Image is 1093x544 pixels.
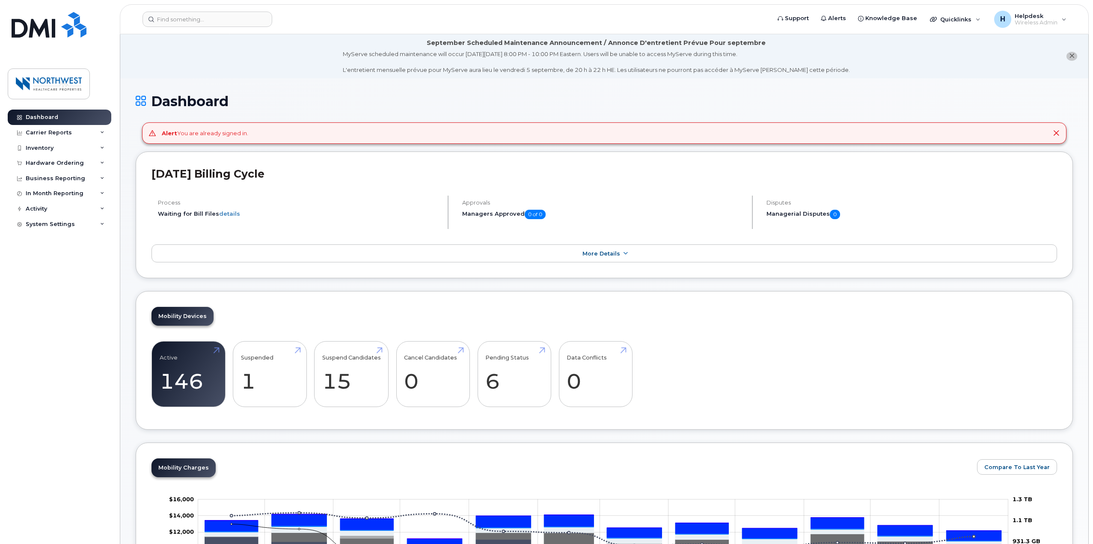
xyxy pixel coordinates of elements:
[136,94,1073,109] h1: Dashboard
[169,512,194,519] g: $0
[169,528,194,535] tspan: $12,000
[241,346,299,402] a: Suspended 1
[462,199,745,206] h4: Approvals
[151,458,216,477] a: Mobility Charges
[169,512,194,519] tspan: $14,000
[766,210,1057,219] h5: Managerial Disputes
[162,129,248,137] div: You are already signed in.
[219,210,240,217] a: details
[525,210,546,219] span: 0 of 0
[977,459,1057,475] button: Compare To Last Year
[162,130,177,137] strong: Alert
[567,346,624,402] a: Data Conflicts 0
[151,307,214,326] a: Mobility Devices
[151,167,1057,180] h2: [DATE] Billing Cycle
[766,199,1057,206] h4: Disputes
[427,39,766,48] div: September Scheduled Maintenance Announcement / Annonce D'entretient Prévue Pour septembre
[1066,52,1077,61] button: close notification
[158,199,440,206] h4: Process
[1013,517,1032,523] tspan: 1.1 TB
[404,346,462,402] a: Cancel Candidates 0
[169,528,194,535] g: $0
[984,463,1050,471] span: Compare To Last Year
[158,210,440,218] li: Waiting for Bill Files
[485,346,543,402] a: Pending Status 6
[1013,495,1032,502] tspan: 1.3 TB
[582,250,620,257] span: More Details
[343,50,850,74] div: MyServe scheduled maintenance will occur [DATE][DATE] 8:00 PM - 10:00 PM Eastern. Users will be u...
[322,346,381,402] a: Suspend Candidates 15
[830,210,840,219] span: 0
[169,495,194,502] tspan: $16,000
[169,495,194,502] g: $0
[160,346,217,402] a: Active 146
[462,210,745,219] h5: Managers Approved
